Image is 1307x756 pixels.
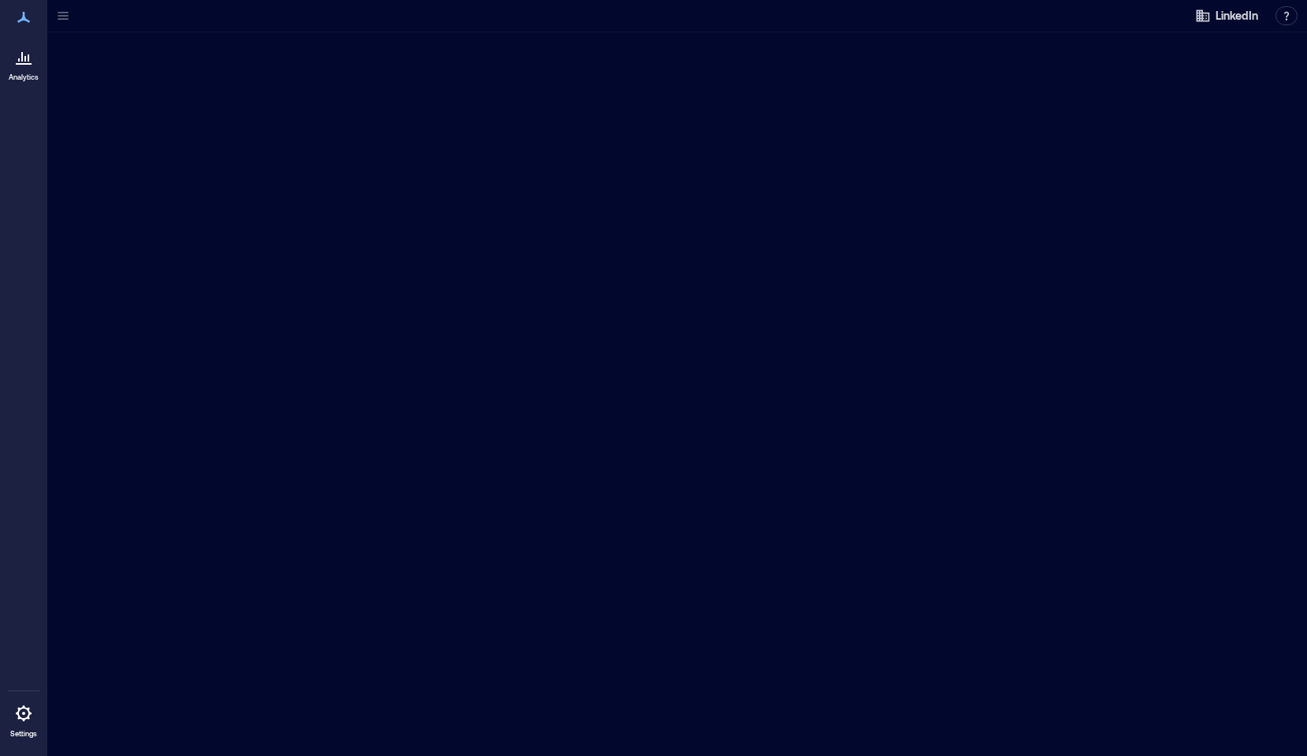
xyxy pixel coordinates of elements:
[5,694,43,743] a: Settings
[1216,8,1258,24] span: LinkedIn
[4,38,43,87] a: Analytics
[9,73,39,82] p: Analytics
[1190,3,1263,28] button: LinkedIn
[10,729,37,739] p: Settings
